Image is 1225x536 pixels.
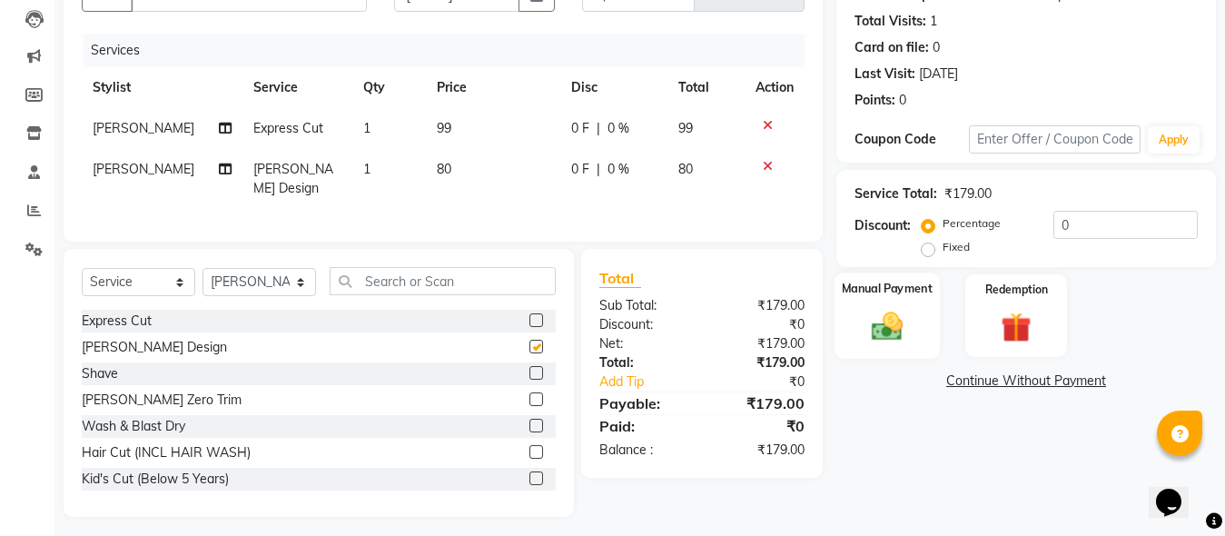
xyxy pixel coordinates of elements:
div: 0 [899,91,906,110]
div: 1 [930,12,937,31]
span: | [597,160,600,179]
div: Card on file: [855,38,929,57]
label: Manual Payment [842,280,933,297]
th: Disc [560,67,667,108]
div: Discount: [586,315,702,334]
div: Last Visit: [855,65,915,84]
span: [PERSON_NAME] [93,120,194,136]
div: Hair Cut (INCL HAIR WASH) [82,443,251,462]
span: 99 [437,120,451,136]
span: Total [599,269,641,288]
img: _cash.svg [862,308,913,344]
div: ₹179.00 [702,334,818,353]
div: ₹179.00 [702,353,818,372]
span: 1 [363,161,370,177]
div: [DATE] [919,65,958,84]
th: Qty [352,67,426,108]
div: Balance : [586,441,702,460]
div: Sub Total: [586,296,702,315]
div: Paid: [586,415,702,437]
span: 0 F [571,119,589,138]
label: Fixed [943,239,970,255]
th: Stylist [82,67,242,108]
span: 80 [437,161,451,177]
input: Search or Scan [330,267,556,295]
div: Shave [82,364,118,383]
a: Add Tip [586,372,721,392]
div: ₹0 [721,372,818,392]
span: 99 [678,120,693,136]
div: [PERSON_NAME] Design [82,338,227,357]
div: Wash & Blast Dry [82,417,185,436]
div: 0 [933,38,940,57]
div: Discount: [855,216,911,235]
span: 1 [363,120,370,136]
span: Express Cut [253,120,323,136]
div: ₹179.00 [944,184,992,203]
span: 80 [678,161,693,177]
span: 0 % [608,119,629,138]
th: Action [745,67,805,108]
span: [PERSON_NAME] Design [253,161,333,196]
span: 0 % [608,160,629,179]
a: Continue Without Payment [840,372,1212,391]
label: Redemption [985,282,1048,298]
button: Apply [1148,126,1200,154]
div: Net: [586,334,702,353]
div: Services [84,34,818,67]
th: Price [426,67,560,108]
span: | [597,119,600,138]
div: Coupon Code [855,130,969,149]
div: ₹179.00 [702,441,818,460]
div: ₹179.00 [702,392,818,414]
div: Points: [855,91,895,110]
input: Enter Offer / Coupon Code [969,125,1141,154]
div: Express Cut [82,312,152,331]
div: Total Visits: [855,12,926,31]
span: 0 F [571,160,589,179]
th: Service [242,67,353,108]
label: Percentage [943,215,1001,232]
div: Service Total: [855,184,937,203]
div: [PERSON_NAME] Zero Trim [82,391,242,410]
span: [PERSON_NAME] [93,161,194,177]
div: Kid's Cut (Below 5 Years) [82,470,229,489]
div: Payable: [586,392,702,414]
div: ₹0 [702,415,818,437]
th: Total [667,67,745,108]
div: ₹0 [702,315,818,334]
iframe: chat widget [1149,463,1207,518]
div: ₹179.00 [702,296,818,315]
img: _gift.svg [992,309,1041,346]
div: Total: [586,353,702,372]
